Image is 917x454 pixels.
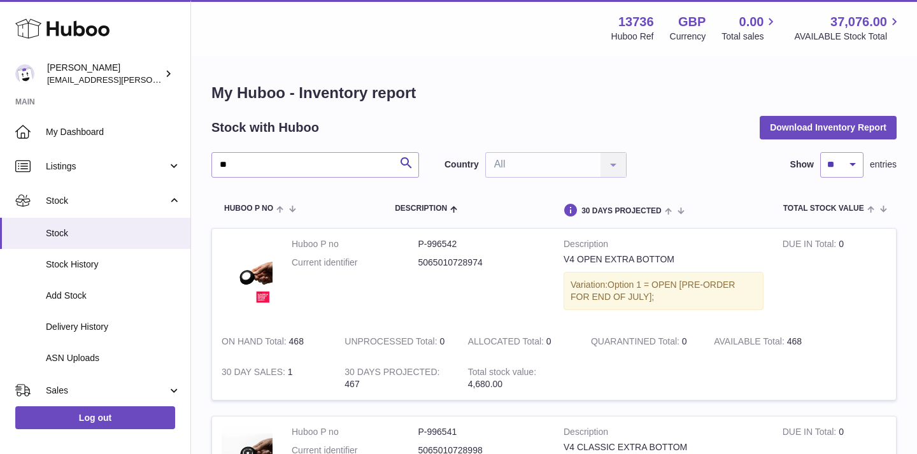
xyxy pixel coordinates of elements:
[581,207,662,215] span: 30 DAYS PROJECTED
[418,426,545,438] dd: P-996541
[870,159,897,171] span: entries
[395,204,447,213] span: Description
[783,239,839,252] strong: DUE IN Total
[722,13,778,43] a: 0.00 Total sales
[46,321,181,333] span: Delivery History
[611,31,654,43] div: Huboo Ref
[222,336,289,350] strong: ON HAND Total
[292,257,418,269] dt: Current identifier
[222,367,288,380] strong: 30 DAY SALES
[212,357,335,400] td: 1
[670,31,706,43] div: Currency
[564,253,764,266] div: V4 OPEN EXTRA BOTTOM
[564,272,764,310] div: Variation:
[47,74,255,85] span: [EMAIL_ADDRESS][PERSON_NAME][DOMAIN_NAME]
[212,326,335,357] td: 468
[618,13,654,31] strong: 13736
[211,83,897,103] h1: My Huboo - Inventory report
[224,204,273,213] span: Huboo P no
[222,238,273,306] img: product image
[783,204,864,213] span: Total stock value
[46,385,167,397] span: Sales
[46,227,181,239] span: Stock
[46,352,181,364] span: ASN Uploads
[714,336,786,350] strong: AVAILABLE Total
[564,426,764,441] strong: Description
[15,406,175,429] a: Log out
[830,13,887,31] span: 37,076.00
[591,336,682,350] strong: QUARANTINED Total
[468,336,546,350] strong: ALLOCATED Total
[739,13,764,31] span: 0.00
[418,257,545,269] dd: 5065010728974
[794,13,902,43] a: 37,076.00 AVAILABLE Stock Total
[678,13,706,31] strong: GBP
[211,119,319,136] h2: Stock with Huboo
[418,238,545,250] dd: P-996542
[682,336,687,346] span: 0
[345,367,439,380] strong: 30 DAYS PROJECTED
[444,159,479,171] label: Country
[46,259,181,271] span: Stock History
[564,238,764,253] strong: Description
[760,116,897,139] button: Download Inventory Report
[335,357,458,400] td: 467
[292,238,418,250] dt: Huboo P no
[46,195,167,207] span: Stock
[15,64,34,83] img: horia@orea.uk
[790,159,814,171] label: Show
[571,280,735,302] span: Option 1 = OPEN [PRE-ORDER FOR END OF JULY];
[794,31,902,43] span: AVAILABLE Stock Total
[46,290,181,302] span: Add Stock
[46,126,181,138] span: My Dashboard
[722,31,778,43] span: Total sales
[46,160,167,173] span: Listings
[47,62,162,86] div: [PERSON_NAME]
[292,426,418,438] dt: Huboo P no
[468,379,503,389] span: 4,680.00
[773,229,896,326] td: 0
[704,326,827,357] td: 468
[564,441,764,453] div: V4 CLASSIC EXTRA BOTTOM
[458,326,581,357] td: 0
[335,326,458,357] td: 0
[783,427,839,440] strong: DUE IN Total
[345,336,439,350] strong: UNPROCESSED Total
[468,367,536,380] strong: Total stock value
